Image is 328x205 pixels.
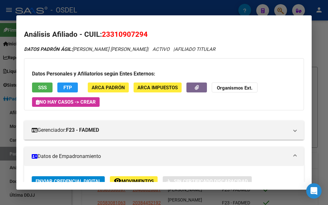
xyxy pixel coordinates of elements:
button: SSS [32,83,53,92]
span: Sin Certificado Discapacidad [174,178,248,184]
strong: DATOS PADRÓN ÁGIL: [24,46,72,52]
mat-expansion-panel-header: Gerenciador:F23 - FADMED [24,121,304,140]
button: Sin Certificado Discapacidad [163,176,252,186]
span: [PERSON_NAME] [PERSON_NAME] [24,46,147,52]
span: Movimientos [121,178,154,184]
h3: Datos Personales y Afiliatorios según Entes Externos: [32,70,296,78]
span: No hay casos -> Crear [36,99,96,105]
span: Enviar Credencial Digital [36,178,101,184]
button: ARCA Impuestos [134,83,182,92]
div: Open Intercom Messenger [306,183,322,199]
mat-panel-title: Gerenciador: [32,126,289,134]
strong: F23 - FADMED [66,126,99,134]
button: Enviar Credencial Digital [32,176,105,186]
span: SSS [38,85,47,91]
button: Organismos Ext. [212,83,258,92]
span: AFILIADO TITULAR [175,46,215,52]
h2: Análisis Afiliado - CUIL: [24,29,304,40]
mat-expansion-panel-header: Datos de Empadronamiento [24,147,304,166]
mat-icon: remove_red_eye [114,177,121,185]
button: No hay casos -> Crear [32,97,100,107]
span: ARCA Padrón [92,85,125,91]
button: FTP [57,83,78,92]
i: | ACTIVO | [24,46,215,52]
span: FTP [63,85,72,91]
mat-panel-title: Datos de Empadronamiento [32,153,289,160]
button: Movimientos [110,176,158,186]
button: ARCA Padrón [88,83,129,92]
span: ARCA Impuestos [137,85,178,91]
strong: Organismos Ext. [217,85,252,91]
span: 23310907294 [102,30,148,38]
